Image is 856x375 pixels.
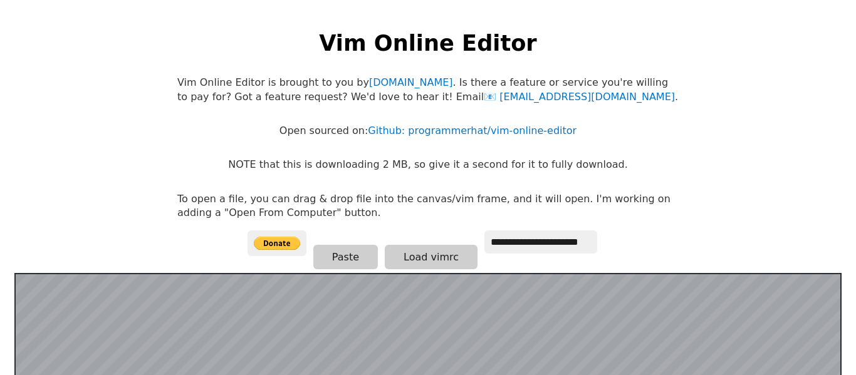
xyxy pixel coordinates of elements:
[177,192,679,220] p: To open a file, you can drag & drop file into the canvas/vim frame, and it will open. I'm working...
[484,91,675,103] a: [EMAIL_ADDRESS][DOMAIN_NAME]
[368,125,577,136] a: Github: programmerhat/vim-online-editor
[385,245,478,269] button: Load vimrc
[369,76,453,88] a: [DOMAIN_NAME]
[177,76,679,104] p: Vim Online Editor is brought to you by . Is there a feature or service you're willing to pay for?...
[279,124,577,138] p: Open sourced on:
[228,158,627,172] p: NOTE that this is downloading 2 MB, so give it a second for it to fully download.
[313,245,378,269] button: Paste
[319,28,536,58] h1: Vim Online Editor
